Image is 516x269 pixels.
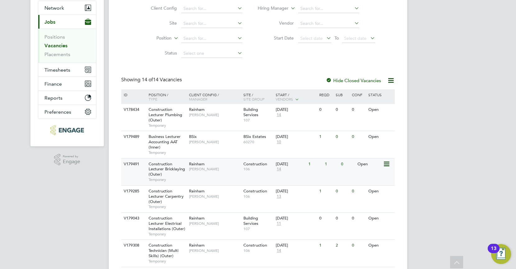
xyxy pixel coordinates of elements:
[318,89,334,100] div: Reqd
[367,104,394,116] div: Open
[38,91,96,105] button: Reports
[121,77,183,83] div: Showing
[189,194,240,199] span: [PERSON_NAME]
[63,159,80,164] span: Engage
[276,189,316,194] div: [DATE]
[44,51,70,57] a: Placements
[276,107,316,112] div: [DATE]
[318,186,334,197] div: 1
[149,97,157,101] span: Type
[243,97,265,101] span: Site Group
[189,134,197,139] span: BSix
[318,104,334,116] div: 0
[350,131,366,143] div: 0
[243,139,273,144] span: 60270
[122,89,144,100] div: ID
[258,35,294,41] label: Start Date
[189,97,207,101] span: Manager
[334,104,350,116] div: 0
[122,240,144,251] div: V179308
[323,158,339,170] div: 1
[276,139,282,145] span: 10
[258,20,294,26] label: Vendor
[333,34,341,42] span: To
[122,213,144,224] div: V179043
[144,89,187,104] div: Position /
[243,215,258,226] span: Building Services
[300,35,323,41] span: Select date
[491,244,511,264] button: Open Resource Center, 13 new notifications
[149,204,186,209] span: Temporary
[149,177,186,182] span: Temporary
[50,125,84,135] img: tr2rec-logo-retina.png
[243,248,273,253] span: 106
[298,19,359,28] input: Search for...
[181,4,242,13] input: Search for...
[44,81,62,87] span: Finance
[44,109,71,115] span: Preferences
[141,5,177,11] label: Client Config
[307,158,323,170] div: 1
[44,5,64,11] span: Network
[334,89,350,100] div: Sub
[149,259,186,264] span: Temporary
[189,215,205,221] span: Rainham
[276,194,282,199] span: 13
[44,19,55,25] span: Jobs
[181,19,242,28] input: Search for...
[243,167,273,172] span: 106
[44,34,65,40] a: Positions
[334,186,350,197] div: 0
[318,213,334,224] div: 0
[243,243,267,248] span: Construction
[149,150,186,155] span: Temporary
[149,243,178,258] span: Construction Technician (Multi Skills) (Outer)
[38,125,96,135] a: Go to home page
[367,89,394,100] div: Status
[189,107,205,112] span: Rainham
[276,112,282,118] span: 14
[189,161,205,167] span: Rainham
[276,162,305,167] div: [DATE]
[63,154,80,159] span: Powered by
[122,104,144,116] div: V178434
[243,161,267,167] span: Construction
[334,131,350,143] div: 0
[189,243,205,248] span: Rainham
[149,188,184,204] span: Construction Lecturer Carpentry (Outer)
[38,63,96,77] button: Timesheets
[122,186,144,197] div: V179285
[54,154,81,166] a: Powered byEngage
[367,240,394,251] div: Open
[122,131,144,143] div: V179489
[243,118,273,123] span: 107
[243,134,266,139] span: BSix Estates
[44,43,67,49] a: Vacancies
[318,131,334,143] div: 1
[350,186,366,197] div: 0
[276,243,316,248] div: [DATE]
[38,15,96,29] button: Jobs
[189,139,240,144] span: [PERSON_NAME]
[326,78,381,83] label: Hide Closed Vacancies
[181,49,242,58] input: Select one
[350,89,366,100] div: Conf
[38,77,96,91] button: Finance
[253,5,288,12] label: Hiring Manager
[189,221,240,226] span: [PERSON_NAME]
[38,1,96,15] button: Network
[243,194,273,199] span: 106
[149,215,185,231] span: Construction Lecturer Electrical Installations (Outer)
[38,29,96,63] div: Jobs
[149,107,182,123] span: Construction Lecturer Plumbing (Outer)
[189,188,205,194] span: Rainham
[242,89,274,104] div: Site /
[276,221,282,226] span: 11
[367,213,394,224] div: Open
[189,167,240,172] span: [PERSON_NAME]
[274,89,318,105] div: Start /
[181,34,242,43] input: Search for...
[334,240,350,251] div: 2
[334,213,350,224] div: 0
[318,240,334,251] div: 1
